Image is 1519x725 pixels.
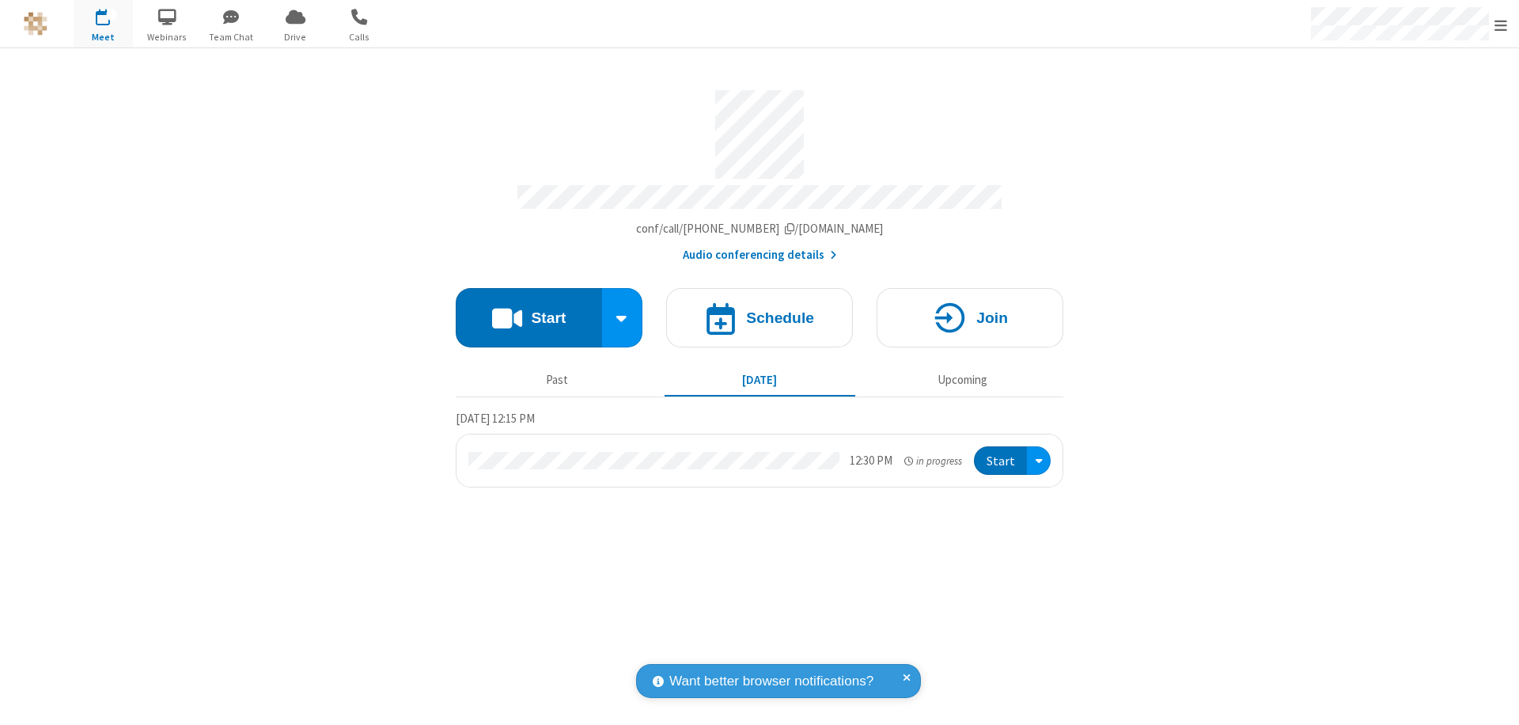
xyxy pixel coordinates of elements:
[531,310,566,325] h4: Start
[330,30,389,44] span: Calls
[456,78,1063,264] section: Account details
[665,365,855,395] button: [DATE]
[107,9,117,21] div: 1
[666,288,853,347] button: Schedule
[1027,446,1051,476] div: Open menu
[669,671,873,692] span: Want better browser notifications?
[904,454,962,469] em: in progress
[602,288,643,347] div: Start conference options
[683,246,837,264] button: Audio conferencing details
[636,221,884,236] span: Copy my meeting room link
[636,220,884,238] button: Copy my meeting room linkCopy my meeting room link
[456,288,602,347] button: Start
[850,452,892,470] div: 12:30 PM
[462,365,653,395] button: Past
[867,365,1058,395] button: Upcoming
[1479,684,1507,714] iframe: Chat
[746,310,814,325] h4: Schedule
[877,288,1063,347] button: Join
[24,12,47,36] img: QA Selenium DO NOT DELETE OR CHANGE
[138,30,197,44] span: Webinars
[266,30,325,44] span: Drive
[456,411,535,426] span: [DATE] 12:15 PM
[974,446,1027,476] button: Start
[976,310,1008,325] h4: Join
[456,409,1063,488] section: Today's Meetings
[74,30,133,44] span: Meet
[202,30,261,44] span: Team Chat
